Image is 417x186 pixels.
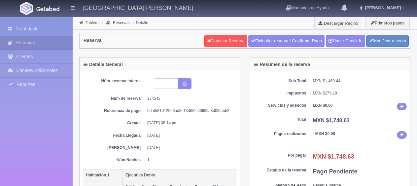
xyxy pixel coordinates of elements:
[254,91,306,96] dt: Impuestos
[254,78,306,84] dt: Sub Total
[84,62,123,67] h4: Detalle General
[313,78,407,84] dd: MXN $1,469.44
[313,131,335,136] b: - MXN $0.00
[88,157,141,163] dt: Núm Noches
[147,157,231,163] dd: 1
[366,35,409,47] a: Modificar reserva
[83,3,193,12] h4: [GEOGRAPHIC_DATA][PERSON_NAME]
[88,108,141,114] dt: Referencia de pago
[123,169,236,181] th: Ejecutiva Doble
[147,96,231,101] dd: 274543
[254,117,306,123] dt: Total
[254,153,306,158] dt: Por pagar
[254,167,306,173] dt: Estatus de la reserva
[254,62,310,67] h4: Resumen de la reserva
[147,133,231,138] dd: [DATE]
[131,19,150,26] li: Detalle
[248,35,325,47] a: Finiquitar reserva / Confirmar Pago
[313,118,350,123] b: MXN $1,748.63
[88,120,141,126] dt: Creada
[86,173,111,177] b: Habitación 1:
[254,131,306,137] dt: Pagos realizados
[326,35,365,47] a: Hacer Check-In
[147,120,231,126] dd: [DATE] 08:14 pm
[313,103,333,108] b: MXN $0.00
[313,153,354,160] b: MXN $1,748.63
[36,6,59,11] img: Getabed
[88,78,141,84] dt: Núm. reserva interna
[313,168,358,175] b: Pago Pendiente
[84,38,102,43] h4: Reserva
[315,17,362,30] a: Descargar Recibo
[88,145,141,151] dt: [PERSON_NAME]
[147,145,231,151] dd: [DATE]
[204,35,247,47] a: Cancelar Reserva
[86,20,98,25] a: Tablero
[363,5,401,10] span: [PERSON_NAME]
[113,20,130,25] a: Reservas
[88,96,141,101] dt: Núm de reserva
[313,91,407,96] dd: MXN $279.19
[147,108,231,114] dd: 0daf581d12996ad8c13d682c666fffa8d03fabb2
[20,2,33,15] img: Getabed
[365,17,410,29] button: Primeros pasos
[88,133,141,138] dt: Fecha Llegada
[254,103,306,108] dt: Servicios y adendos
